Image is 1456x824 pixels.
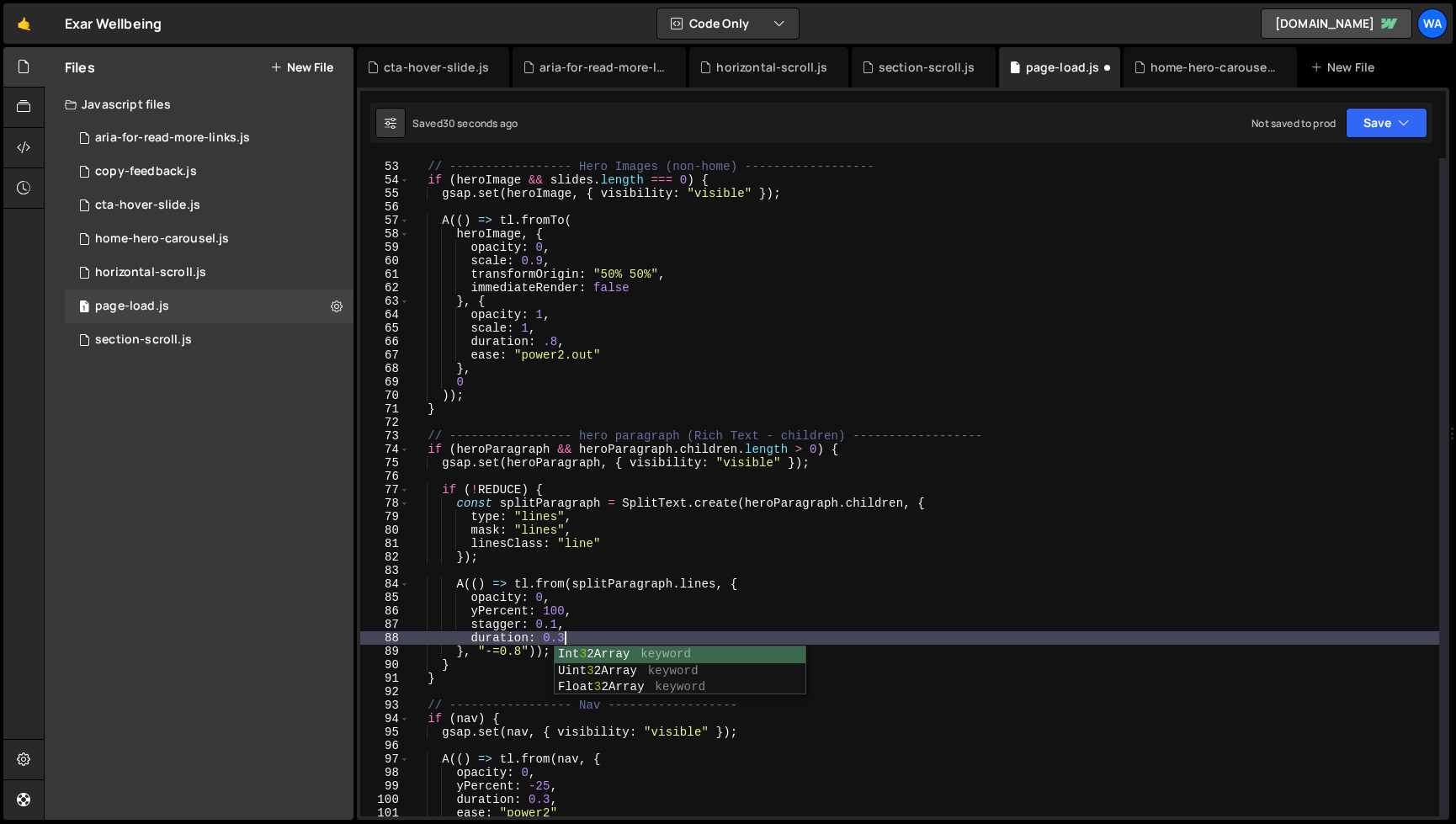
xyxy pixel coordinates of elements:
div: 59 [360,241,410,254]
div: 69 [360,375,410,389]
div: Saved [412,116,518,130]
div: 77 [360,483,410,497]
div: 100 [360,793,410,806]
div: aria-for-read-more-links.js [539,59,666,76]
div: 95 [360,726,410,739]
a: 🤙 [3,3,45,44]
div: 99 [360,779,410,793]
button: Code Only [657,8,799,39]
div: cta-hover-slide.js [95,198,200,213]
div: 90 [360,658,410,672]
div: Exar Wellbeing [65,13,162,34]
div: 82 [360,550,410,564]
div: 58 [360,227,410,241]
div: 60 [360,254,410,268]
div: 30 seconds ago [443,116,518,130]
h2: Files [65,58,95,77]
div: New File [1310,59,1381,76]
div: 63 [360,295,410,308]
div: horizontal-scroll.js [95,265,206,280]
div: home-hero-carousel.js [1150,59,1277,76]
div: Not saved to prod [1251,116,1336,130]
div: 88 [360,631,410,645]
button: New File [270,61,333,74]
div: 85 [360,591,410,604]
div: aria-for-read-more-links.js [95,130,250,146]
div: 55 [360,187,410,200]
div: 74 [360,443,410,456]
div: home-hero-carousel.js [95,231,229,247]
div: 80 [360,524,410,537]
div: 68 [360,362,410,375]
div: 57 [360,214,410,227]
div: 16122/46370.js [65,121,353,155]
div: 92 [360,685,410,699]
button: Save [1346,108,1427,138]
div: 54 [360,173,410,187]
div: 97 [360,752,410,766]
div: section-scroll.js [879,59,975,76]
a: wa [1417,8,1448,39]
div: 16122/44019.js [65,189,353,222]
div: 93 [360,699,410,712]
div: 16122/45954.js [65,323,353,357]
div: 78 [360,497,410,510]
div: 76 [360,470,410,483]
div: 73 [360,429,410,443]
div: copy-feedback.js [95,164,197,179]
div: 79 [360,510,410,524]
div: 16122/45071.js [65,256,353,290]
div: 96 [360,739,410,752]
div: cta-hover-slide.js [384,59,489,76]
div: 86 [360,604,410,618]
div: 67 [360,348,410,362]
div: 16122/43585.js [65,222,353,256]
div: section-scroll.js [95,332,192,348]
div: 91 [360,672,410,685]
div: 72 [360,416,410,429]
div: Javascript files [45,88,353,121]
div: page-load.js [95,299,169,314]
div: 65 [360,322,410,335]
div: 64 [360,308,410,322]
div: 101 [360,806,410,820]
div: 62 [360,281,410,295]
span: 1 [79,301,89,315]
div: 81 [360,537,410,550]
div: 75 [360,456,410,470]
div: 87 [360,618,410,631]
div: 16122/44105.js [65,290,353,323]
a: [DOMAIN_NAME] [1261,8,1412,39]
div: 70 [360,389,410,402]
div: 98 [360,766,410,779]
div: 89 [360,645,410,658]
div: 83 [360,564,410,577]
div: horizontal-scroll.js [716,59,827,76]
div: page-load.js [1026,59,1100,76]
div: 53 [360,160,410,173]
div: 94 [360,712,410,726]
div: 71 [360,402,410,416]
div: 16122/43314.js [65,155,353,189]
div: 66 [360,335,410,348]
div: 61 [360,268,410,281]
div: 84 [360,577,410,591]
div: 56 [360,200,410,214]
